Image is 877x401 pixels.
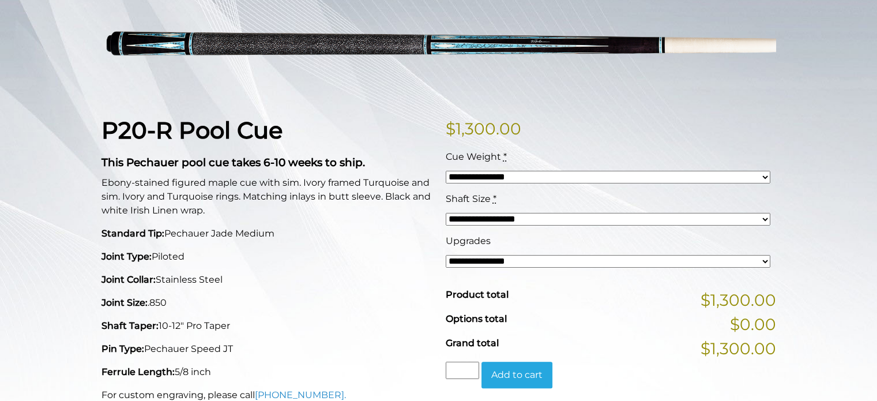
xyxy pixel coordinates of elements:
span: $0.00 [730,312,776,336]
abbr: required [503,151,507,162]
p: Pechauer Jade Medium [101,227,432,241]
p: Stainless Steel [101,273,432,287]
button: Add to cart [481,362,552,388]
strong: P20-R Pool Cue [101,116,283,144]
strong: Standard Tip: [101,228,164,239]
span: Product total [446,289,509,300]
strong: Joint Type: [101,251,152,262]
strong: Joint Collar: [101,274,156,285]
a: [PHONE_NUMBER]. [255,389,346,400]
strong: Ferrule Length: [101,366,175,377]
span: $1,300.00 [701,336,776,361]
p: Piloted [101,250,432,264]
p: 10-12" Pro Taper [101,319,432,333]
span: Grand total [446,338,499,348]
span: Cue Weight [446,151,501,162]
span: Shaft Size [446,193,491,204]
p: Ebony-stained figured maple cue with sim. Ivory framed Turquoise and sim. Ivory and Turquoise rin... [101,176,432,218]
p: Pechauer Speed JT [101,342,432,356]
strong: Pin Type: [101,343,144,354]
bdi: 1,300.00 [446,119,521,138]
abbr: required [493,193,496,204]
strong: Shaft Taper: [101,320,159,331]
span: $1,300.00 [701,288,776,312]
input: Product quantity [446,362,479,379]
strong: This Pechauer pool cue takes 6-10 weeks to ship. [101,156,365,169]
p: .850 [101,296,432,310]
span: Upgrades [446,235,491,246]
span: $ [446,119,456,138]
p: 5/8 inch [101,365,432,379]
strong: Joint Size: [101,297,148,308]
span: Options total [446,313,507,324]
